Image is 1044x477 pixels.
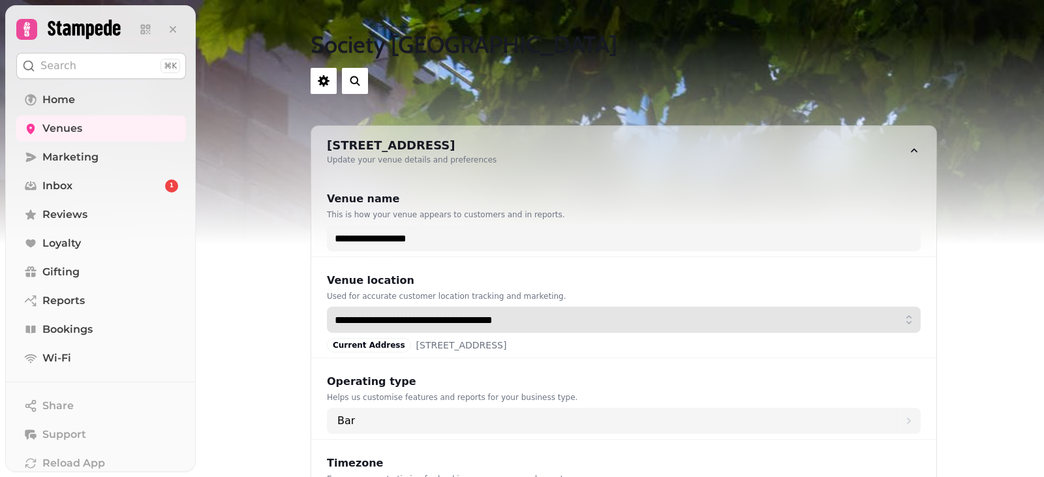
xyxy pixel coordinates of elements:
span: Inbox [42,178,72,194]
a: Gifting [16,259,186,285]
div: Update your venue details and preferences [327,155,497,165]
div: Helps us customise features and reports for your business type. [327,392,921,403]
div: Used for accurate customer location tracking and marketing. [327,291,921,301]
span: Bookings [42,322,93,337]
p: Bar [337,413,355,429]
span: 1 [170,181,174,191]
a: Venues [16,115,186,142]
button: Support [16,422,186,448]
a: Marketing [16,144,186,170]
button: Share [16,393,186,419]
span: Venues [42,121,82,136]
a: Wi-Fi [16,345,186,371]
div: ⌘K [161,59,180,73]
a: Home [16,87,186,113]
a: Inbox1 [16,173,186,199]
button: Search⌘K [16,53,186,79]
span: Marketing [42,149,99,165]
span: Share [42,398,74,414]
div: Current Address [327,338,411,352]
span: Loyalty [42,236,81,251]
div: Venue location [327,273,921,288]
div: Venue name [327,191,921,207]
button: Reload App [16,450,186,476]
a: Reviews [16,202,186,228]
span: Reports [42,293,85,309]
div: Timezone [327,455,921,471]
span: Home [42,92,75,108]
span: Wi-Fi [42,350,71,366]
div: This is how your venue appears to customers and in reports. [327,209,921,220]
span: Reviews [42,207,87,223]
div: [STREET_ADDRESS] [327,136,497,155]
span: Reload App [42,455,105,471]
span: Support [42,427,86,442]
span: [STREET_ADDRESS] [416,339,507,352]
a: Reports [16,288,186,314]
span: Gifting [42,264,80,280]
p: Search [40,58,76,74]
a: Bookings [16,316,186,343]
div: Operating type [327,374,921,390]
a: Loyalty [16,230,186,256]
